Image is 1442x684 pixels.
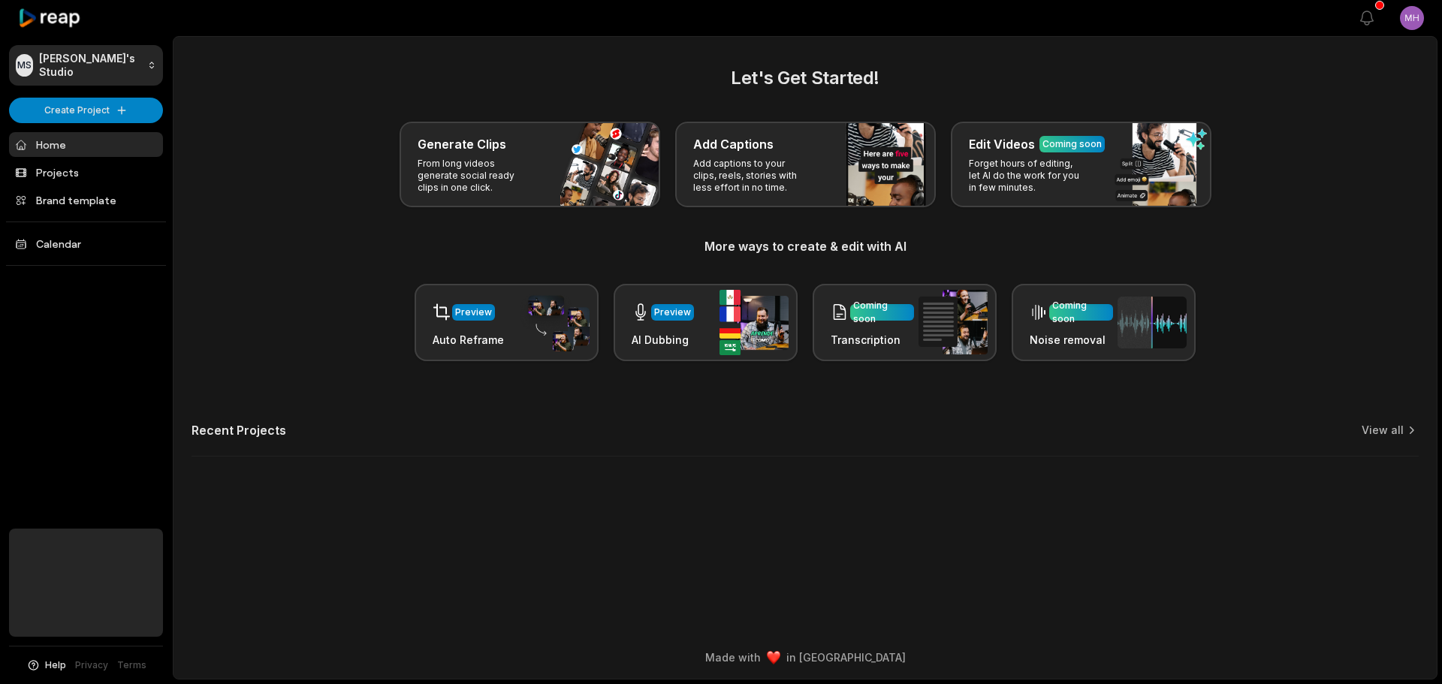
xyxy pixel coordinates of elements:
a: Calendar [9,231,163,256]
div: Coming soon [1052,299,1110,326]
a: Privacy [75,658,108,672]
button: Create Project [9,98,163,123]
button: Help [26,658,66,672]
div: Preview [455,306,492,319]
h3: Generate Clips [418,135,506,153]
h3: Noise removal [1030,332,1113,348]
div: MS [16,54,33,77]
span: Help [45,658,66,672]
a: Projects [9,160,163,185]
h3: More ways to create & edit with AI [192,237,1419,255]
img: auto_reframe.png [520,294,590,352]
img: transcription.png [919,290,988,354]
img: ai_dubbing.png [719,290,789,355]
p: [PERSON_NAME]'s Studio [39,52,141,79]
a: Terms [117,658,146,672]
h3: Add Captions [693,135,774,153]
div: Preview [654,306,691,319]
h3: Auto Reframe [433,332,504,348]
a: View all [1362,423,1404,438]
div: Made with in [GEOGRAPHIC_DATA] [187,649,1423,665]
a: Brand template [9,188,163,212]
p: From long videos generate social ready clips in one click. [418,158,534,194]
img: noise_removal.png [1118,297,1187,348]
h3: Edit Videos [969,135,1035,153]
p: Forget hours of editing, let AI do the work for you in few minutes. [969,158,1085,194]
h2: Let's Get Started! [192,65,1419,92]
img: heart emoji [767,651,780,664]
h3: Transcription [831,332,914,348]
a: Home [9,132,163,157]
p: Add captions to your clips, reels, stories with less effort in no time. [693,158,810,194]
div: Coming soon [853,299,911,326]
h3: AI Dubbing [632,332,694,348]
div: Coming soon [1042,137,1102,151]
h2: Recent Projects [192,423,286,438]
